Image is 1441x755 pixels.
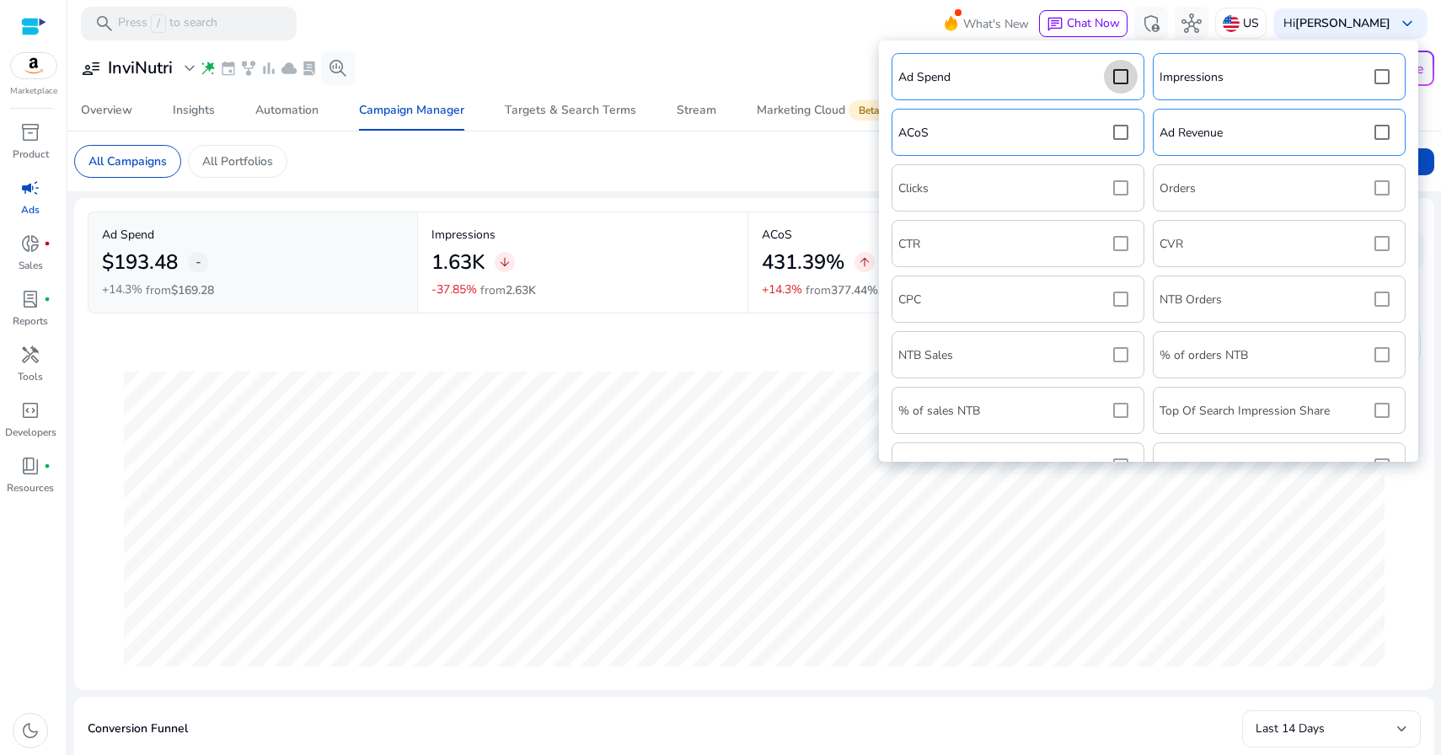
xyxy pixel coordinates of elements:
[480,281,536,299] p: from
[21,202,40,217] p: Ads
[19,258,43,273] p: Sales
[44,463,51,469] span: fiber_manual_record
[858,255,871,269] span: arrow_upward
[20,345,40,365] span: handyman
[505,104,636,116] div: Targets & Search Terms
[762,250,844,275] h2: 431.39%
[20,289,40,309] span: lab_profile
[762,284,802,296] p: +14.3%
[963,9,1029,39] span: What's New
[431,250,485,275] h2: 1.63K
[44,240,51,247] span: fiber_manual_record
[11,53,56,78] img: amazon.svg
[13,147,49,162] p: Product
[1175,7,1208,40] button: hub
[806,281,878,299] p: from
[102,284,142,296] p: +14.3%
[1134,7,1168,40] button: admin_panel_settings
[1243,8,1259,38] p: US
[1181,13,1202,34] span: hub
[431,284,477,296] p: -37.85%
[81,58,101,78] span: user_attributes
[20,400,40,420] span: code_blocks
[118,14,217,33] p: Press to search
[498,255,512,269] span: arrow_downward
[255,104,319,116] div: Automation
[757,104,892,117] div: Marketing Cloud
[108,58,173,78] h3: InviNutri
[240,60,257,77] span: family_history
[359,104,464,116] div: Campaign Manager
[1256,720,1325,736] span: Last 14 Days
[202,153,273,170] p: All Portfolios
[20,720,40,741] span: dark_mode
[1141,13,1161,34] span: admin_panel_settings
[321,51,355,85] button: search_insights
[1223,15,1240,32] img: us.svg
[1047,16,1063,33] span: chat
[1160,124,1223,142] p: Ad Revenue
[20,233,40,254] span: donut_small
[179,58,200,78] span: expand_more
[81,104,132,116] div: Overview
[898,124,929,142] p: ACoS
[1067,15,1120,31] span: Chat Now
[849,100,889,120] span: Beta
[10,85,57,98] p: Marketplace
[831,282,878,298] span: 377.44%
[7,480,54,495] p: Resources
[196,252,201,272] span: -
[88,153,167,170] p: All Campaigns
[1295,15,1390,31] b: [PERSON_NAME]
[20,456,40,476] span: book_4
[220,60,237,77] span: event
[102,250,178,275] h2: $193.48
[88,722,188,736] h5: Conversion Funnel
[328,58,348,78] span: search_insights
[281,60,297,77] span: cloud
[431,226,733,244] p: Impressions
[506,282,536,298] span: 2.63K
[94,13,115,34] span: search
[173,104,215,116] div: Insights
[260,60,277,77] span: bar_chart
[301,60,318,77] span: lab_profile
[200,60,217,77] span: wand_stars
[146,281,214,299] p: from
[20,178,40,198] span: campaign
[13,313,48,329] p: Reports
[171,282,214,298] span: $169.28
[1160,68,1224,86] p: Impressions
[1039,10,1128,37] button: chatChat Now
[44,296,51,303] span: fiber_manual_record
[5,425,56,440] p: Developers
[762,226,1063,244] p: ACoS
[20,122,40,142] span: inventory_2
[18,369,43,384] p: Tools
[102,226,404,244] p: Ad Spend
[1283,18,1390,29] p: Hi
[1397,13,1417,34] span: keyboard_arrow_down
[677,104,716,116] div: Stream
[898,68,951,86] p: Ad Spend
[151,14,166,33] span: /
